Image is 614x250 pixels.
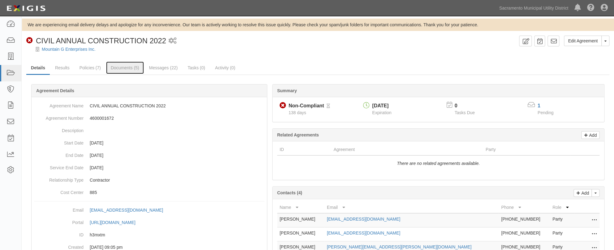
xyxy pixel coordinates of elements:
[34,229,84,238] dt: ID
[34,137,264,149] dd: [DATE]
[90,208,170,213] a: [EMAIL_ADDRESS][DOMAIN_NAME]
[550,202,575,213] th: Role
[331,144,483,155] th: Agreement
[34,174,84,183] dt: Relationship Type
[26,36,166,46] div: CIVIL ANNUAL CONSTRUCTION 2022
[144,62,182,74] a: Messages (22)
[564,36,602,46] a: Edit Agreement
[289,110,306,115] span: Since 04/17/2025
[36,37,166,45] span: CIVIL ANNUAL CONSTRUCTION 2022
[34,174,264,186] dd: Contractor
[42,47,96,52] a: Mountain G Enterprises Inc.
[5,3,47,14] img: logo-5460c22ac91f19d4615b14bd174203de0afe785f0fc80cf4dbbc73dc1793850b.png
[499,202,550,213] th: Phone
[34,137,84,146] dt: Start Date
[34,186,84,196] dt: Cost Center
[587,131,597,139] p: Add
[277,88,297,93] b: Summary
[454,110,474,115] span: Tasks Due
[550,213,575,227] td: Party
[169,38,177,44] i: 2 scheduled workflows
[499,227,550,241] td: [PHONE_NUMBER]
[277,227,324,241] td: [PERSON_NAME]
[36,88,74,93] b: Agreement Details
[183,62,210,74] a: Tasks (0)
[210,62,240,74] a: Activity (0)
[22,22,614,28] div: We are experiencing email delivery delays and apologize for any inconvenience. Our team is active...
[34,216,84,226] dt: Portal
[580,189,589,196] p: Add
[277,144,331,155] th: ID
[34,124,84,134] dt: Description
[397,161,480,166] i: There are no related agreements available.
[34,204,84,213] dt: Email
[34,229,264,241] dd: h3mxtm
[277,213,324,227] td: [PERSON_NAME]
[327,244,472,249] a: [PERSON_NAME][EMAIL_ADDRESS][PERSON_NAME][DOMAIN_NAME]
[372,110,391,115] span: Expiration
[34,162,264,174] dd: [DATE]
[75,62,105,74] a: Policies (7)
[90,189,264,196] p: 885
[326,104,330,108] i: Pending Review
[34,112,264,124] dd: 4600001672
[34,149,84,158] dt: End Date
[34,112,84,121] dt: Agreement Number
[324,202,499,213] th: Email
[538,103,540,108] a: 1
[50,62,74,74] a: Results
[289,102,324,110] div: Non-Compliant
[34,100,264,112] dd: CIVIL ANNUAL CONSTRUCTION 2022
[106,62,144,74] a: Documents (5)
[34,162,84,171] dt: Service End Date
[327,217,400,222] a: [EMAIL_ADDRESS][DOMAIN_NAME]
[499,213,550,227] td: [PHONE_NUMBER]
[277,132,319,137] b: Related Agreements
[372,102,391,110] div: [DATE]
[90,220,142,225] a: [URL][DOMAIN_NAME]
[573,189,592,197] a: Add
[581,131,599,139] a: Add
[327,231,400,235] a: [EMAIL_ADDRESS][DOMAIN_NAME]
[90,207,163,213] div: [EMAIL_ADDRESS][DOMAIN_NAME]
[277,190,302,195] b: Contacts (4)
[26,62,50,75] a: Details
[26,37,33,44] i: Non-Compliant
[587,4,595,12] i: Help Center - Complianz
[538,110,553,115] span: Pending
[34,149,264,162] dd: [DATE]
[34,100,84,109] dt: Agreement Name
[496,2,571,14] a: Sacramento Municipal Utility District
[454,102,482,110] p: 0
[277,202,324,213] th: Name
[483,144,571,155] th: Party
[280,102,286,109] i: Non-Compliant
[550,227,575,241] td: Party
